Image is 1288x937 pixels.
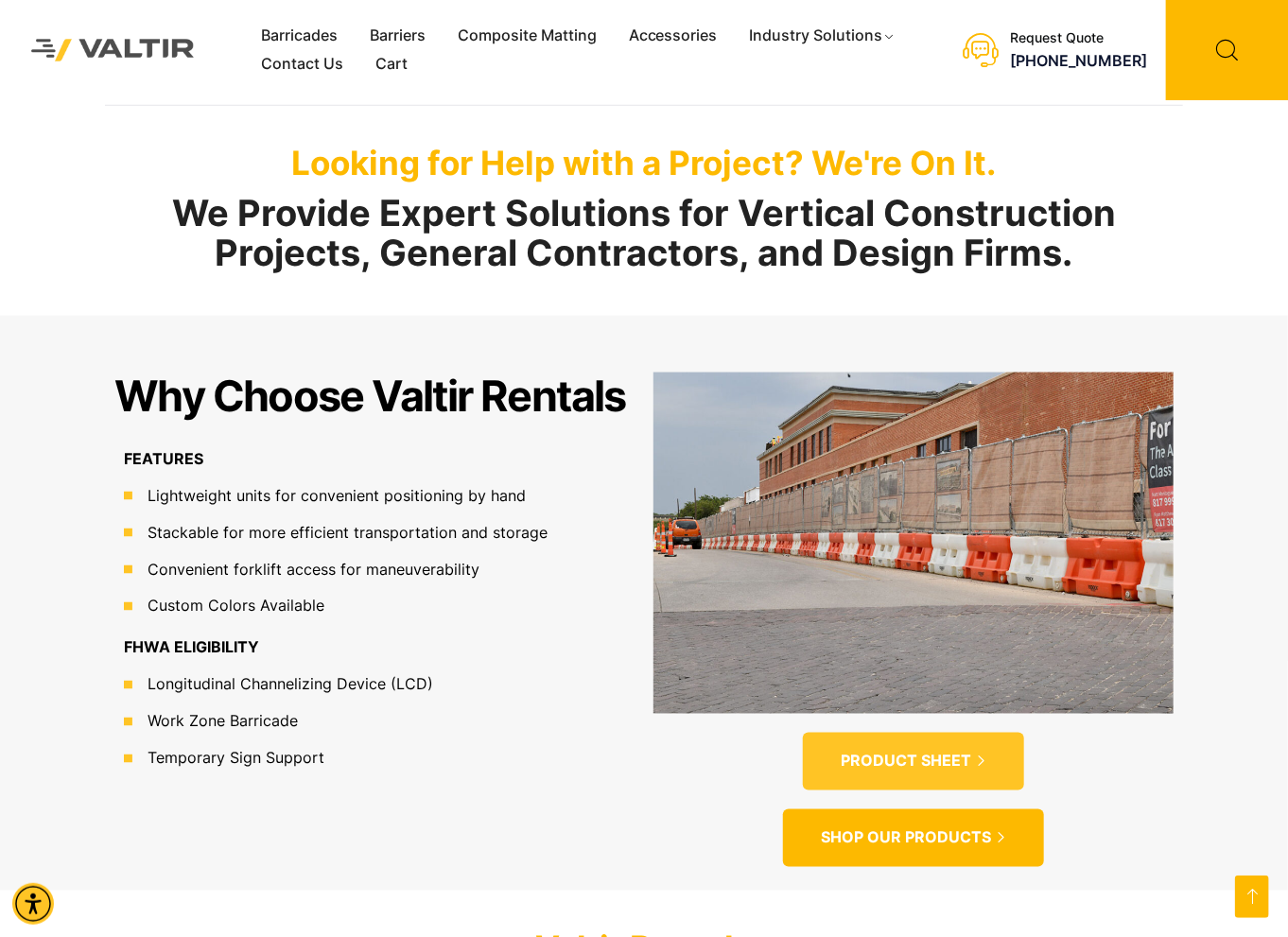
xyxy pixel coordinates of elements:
[442,22,613,50] a: Composite Matting
[114,373,626,420] h2: Why Choose Valtir Rentals
[783,809,1044,867] a: SHOP OUR PRODUCTS
[124,449,203,468] b: FEATURES
[653,373,1174,714] img: PRODUCT SHEET
[12,883,54,925] div: Accessibility Menu
[841,752,971,772] span: PRODUCT SHEET
[1011,30,1148,46] div: Request Quote
[143,710,298,733] span: Work Zone Barricade
[245,50,359,78] a: Contact Us
[124,638,259,657] b: FHWA ELIGIBILITY
[803,733,1024,790] a: PRODUCT SHEET
[143,595,324,617] span: Custom Colors Available
[354,22,442,50] a: Barriers
[143,558,479,581] span: Convenient forklift access for maneuverability
[613,22,734,50] a: Accessories
[143,521,548,544] span: Stackable for more efficient transportation and storage
[105,143,1183,182] p: Looking for Help with a Project? We're On It.
[1235,876,1269,918] a: Open this option
[734,22,913,50] a: Industry Solutions
[1011,51,1148,70] a: call (888) 496-3625
[143,747,324,770] span: Temporary Sign Support
[14,22,212,78] img: Valtir Rentals
[143,484,526,507] span: Lightweight units for convenient positioning by hand
[821,828,991,848] span: SHOP OUR PRODUCTS
[245,22,354,50] a: Barricades
[105,194,1183,273] h2: We Provide Expert Solutions for Vertical Construction Projects, General Contractors, and Design F...
[359,50,424,78] a: Cart
[143,673,433,696] span: Longitudinal Channelizing Device (LCD)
